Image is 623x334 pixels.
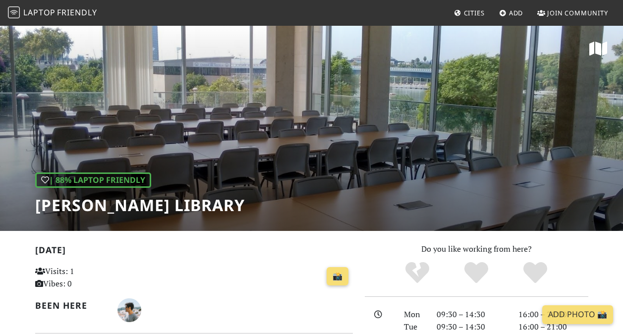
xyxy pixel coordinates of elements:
div: Mon [398,308,431,321]
div: Yes [447,261,506,285]
div: 16:00 – 21:00 [512,308,594,321]
div: 16:00 – 21:00 [512,321,594,334]
div: | 88% Laptop Friendly [35,172,151,188]
h2: Been here [35,300,106,311]
span: Join Community [547,8,608,17]
div: 09:30 – 14:30 [431,321,512,334]
img: 1125-alberto.jpg [117,298,141,322]
span: Add [509,8,523,17]
a: Join Community [533,4,612,22]
p: Visits: 1 Vibes: 0 [35,265,133,290]
h1: [PERSON_NAME] Library [35,196,245,215]
img: LaptopFriendly [8,6,20,18]
div: Tue [398,321,431,334]
div: No [388,261,447,285]
div: 09:30 – 14:30 [431,308,512,321]
span: Laptop [23,7,56,18]
a: LaptopFriendly LaptopFriendly [8,4,97,22]
p: Do you like working from here? [365,243,588,256]
h2: [DATE] [35,245,353,259]
a: Add [495,4,527,22]
div: Definitely! [506,261,565,285]
a: Add Photo 📸 [542,305,613,324]
span: Friendly [57,7,97,18]
a: 📸 [327,267,348,286]
span: Cities [464,8,485,17]
span: Alberto Gallego [117,304,141,315]
a: Cities [450,4,489,22]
